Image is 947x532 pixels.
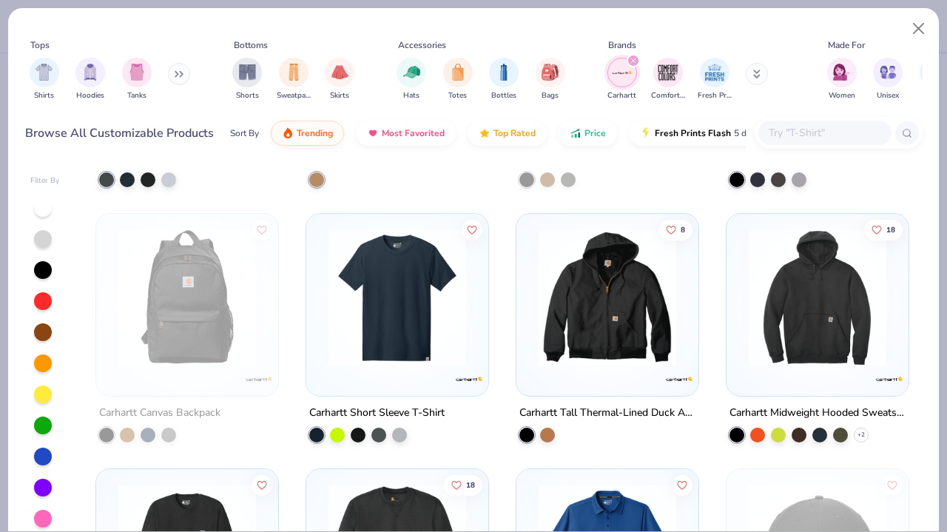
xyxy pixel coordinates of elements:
[34,90,54,101] span: Shirts
[30,58,59,101] button: filter button
[397,58,426,101] div: filter for Hats
[651,58,685,101] button: filter button
[466,481,475,488] span: 18
[657,61,679,84] img: Comfort Colors Image
[325,58,354,101] button: filter button
[398,38,446,52] div: Accessories
[629,121,800,146] button: Fresh Prints Flash5 day delivery
[607,90,636,101] span: Carhartt
[874,363,903,393] img: Carhartt logo
[608,38,636,52] div: Brands
[321,229,473,366] img: 3ffbc616-1d65-4af8-96eb-f83436bd9c03
[75,58,105,101] button: filter button
[741,229,894,366] img: f9cdf714-2f3e-415f-8797-bb3f501439e7
[864,219,903,240] button: Like
[827,58,857,101] button: filter button
[367,127,379,139] img: most_fav.gif
[829,90,855,101] span: Women
[886,226,895,233] span: 18
[698,58,732,101] button: filter button
[542,64,558,81] img: Bags Image
[828,38,865,52] div: Made For
[468,121,547,146] button: Top Rated
[873,58,903,101] button: filter button
[489,58,519,101] button: filter button
[857,430,865,439] span: + 2
[496,64,512,81] img: Bottles Image
[559,121,617,146] button: Price
[905,15,933,43] button: Close
[30,38,50,52] div: Tops
[271,121,344,146] button: Trending
[297,127,333,139] span: Trending
[479,127,491,139] img: TopRated.gif
[882,474,903,495] button: Like
[129,64,145,81] img: Tanks Image
[729,149,900,167] div: Carhartt Short Sleeve Henley T-Shirt
[584,127,606,139] span: Price
[454,363,484,393] img: Carhartt logo
[277,90,311,101] span: Sweatpants
[443,58,473,101] div: filter for Totes
[286,64,302,81] img: Sweatpants Image
[325,58,354,101] div: filter for Skirts
[82,64,98,81] img: Hoodies Image
[309,403,445,422] div: Carhartt Short Sleeve T-Shirt
[640,127,652,139] img: flash.gif
[234,38,268,52] div: Bottoms
[99,149,266,167] div: Carhartt 1/4-Zip Long Sleeve Zip Up
[698,90,732,101] span: Fresh Prints
[672,474,692,495] button: Like
[729,403,906,422] div: Carhartt Midweight Hooded Sweatshirt
[230,127,259,140] div: Sort By
[382,127,445,139] span: Most Favorited
[403,90,419,101] span: Hats
[309,149,397,167] div: Carhartt Duck Vest
[76,90,104,101] span: Hoodies
[277,58,311,101] div: filter for Sweatpants
[489,58,519,101] div: filter for Bottles
[444,474,482,495] button: Like
[122,58,152,101] button: filter button
[252,474,273,495] button: Like
[880,64,897,81] img: Unisex Image
[30,175,60,186] div: Filter By
[239,64,256,81] img: Shorts Image
[75,58,105,101] div: filter for Hoodies
[655,127,731,139] span: Fresh Prints Flash
[30,58,59,101] div: filter for Shirts
[236,90,259,101] span: Shorts
[282,127,294,139] img: trending.gif
[734,125,789,142] span: 5 day delivery
[607,58,637,101] div: filter for Carhartt
[232,58,262,101] button: filter button
[827,58,857,101] div: filter for Women
[658,219,692,240] button: Like
[252,219,273,240] button: Like
[542,90,559,101] span: Bags
[448,90,467,101] span: Totes
[232,58,262,101] div: filter for Shorts
[698,58,732,101] div: filter for Fresh Prints
[651,90,685,101] span: Comfort Colors
[531,229,684,366] img: 7266a7ad-60d2-4e58-9416-824ecdc2d2c5
[651,58,685,101] div: filter for Comfort Colors
[536,58,565,101] button: filter button
[277,58,311,101] button: filter button
[681,226,685,233] span: 8
[99,403,220,422] div: Carhartt Canvas Backpack
[493,127,536,139] span: Top Rated
[607,58,637,101] button: filter button
[122,58,152,101] div: filter for Tanks
[356,121,456,146] button: Most Favorited
[536,58,565,101] div: filter for Bags
[519,149,671,167] div: Carhartt Carhartt ® Ashland Cap
[664,363,694,393] img: Carhartt logo
[462,219,482,240] button: Like
[244,363,274,393] img: Carhartt logo
[519,403,695,422] div: Carhartt Tall Thermal-Lined Duck Active Jacket
[111,229,263,366] img: aa3312ae-bf20-4306-a887-66f86ef4ffbf
[443,58,473,101] button: filter button
[397,58,426,101] button: filter button
[767,124,881,141] input: Try "T-Shirt"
